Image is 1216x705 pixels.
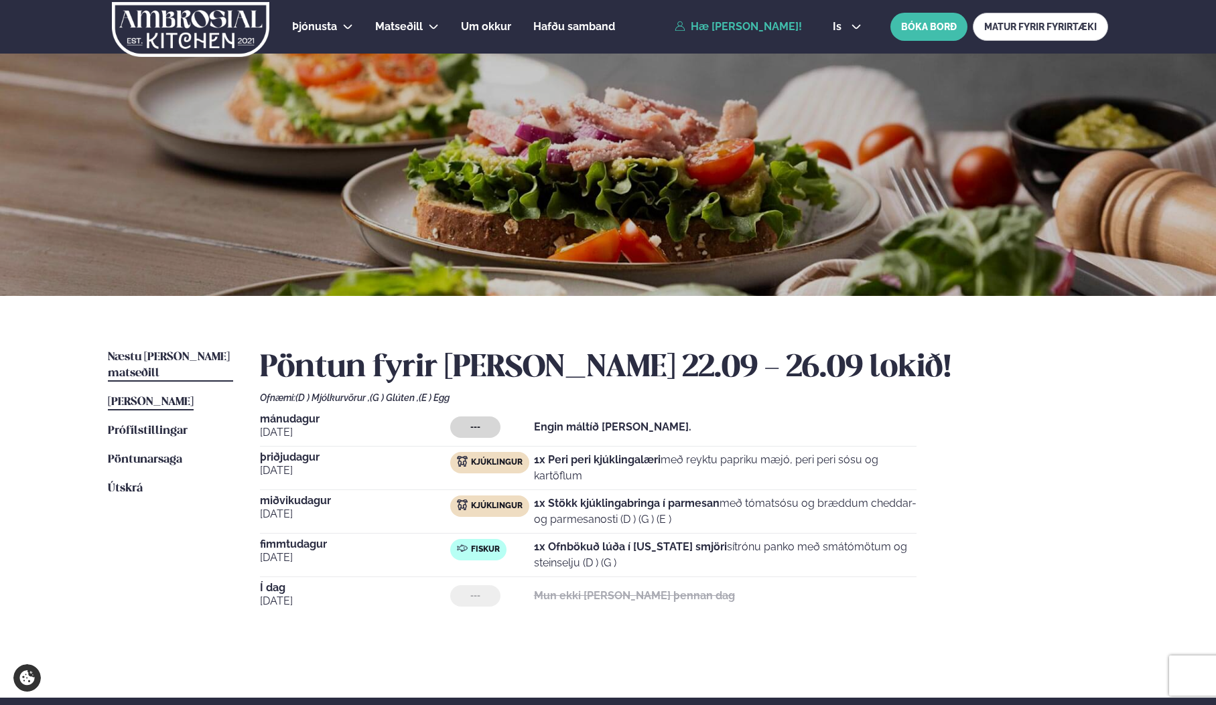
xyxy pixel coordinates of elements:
[108,349,233,382] a: Næstu [PERSON_NAME] matseðill
[461,20,511,33] span: Um okkur
[973,13,1108,41] a: MATUR FYRIR FYRIRTÆKI
[419,392,450,403] span: (E ) Egg
[108,452,182,468] a: Pöntunarsaga
[108,423,188,439] a: Prófílstillingar
[457,543,468,554] img: fish.svg
[457,456,468,467] img: chicken.svg
[292,19,337,35] a: Þjónusta
[534,452,917,484] p: með reyktu papriku mæjó, peri peri sósu og kartöflum
[108,454,182,465] span: Pöntunarsaga
[108,483,143,494] span: Útskrá
[108,396,194,408] span: [PERSON_NAME]
[533,20,615,33] span: Hafðu samband
[108,394,194,410] a: [PERSON_NAME]
[471,501,523,512] span: Kjúklingur
[833,21,846,32] span: is
[375,20,423,33] span: Matseðill
[260,424,450,441] span: [DATE]
[370,392,419,403] span: (G ) Glúten ,
[260,414,450,424] span: mánudagur
[108,351,230,379] span: Næstu [PERSON_NAME] matseðill
[260,582,450,593] span: Í dag
[534,497,720,510] strong: 1x Stökk kjúklingabringa í parmesan
[108,425,188,437] span: Prófílstillingar
[260,452,450,463] span: þriðjudagur
[260,506,450,522] span: [DATE]
[470,422,480,433] span: ---
[461,19,511,35] a: Um okkur
[108,481,143,497] a: Útskrá
[534,540,727,553] strong: 1x Ofnbökuð lúða í [US_STATE] smjöri
[534,539,917,571] p: sítrónu panko með smátómötum og steinselju (D ) (G )
[295,392,370,403] span: (D ) Mjólkurvörur ,
[534,495,917,528] p: með tómatsósu og bræddum cheddar- og parmesanosti (D ) (G ) (E )
[470,591,480,601] span: ---
[260,349,1108,387] h2: Pöntun fyrir [PERSON_NAME] 22.09 - 26.09 lokið!
[533,19,615,35] a: Hafðu samband
[292,20,337,33] span: Þjónusta
[111,2,271,57] img: logo
[471,457,523,468] span: Kjúklingur
[260,392,1108,403] div: Ofnæmi:
[457,499,468,510] img: chicken.svg
[13,664,41,692] a: Cookie settings
[471,544,500,555] span: Fiskur
[260,550,450,566] span: [DATE]
[260,463,450,479] span: [DATE]
[260,593,450,609] span: [DATE]
[534,420,691,433] strong: Engin máltíð [PERSON_NAME].
[890,13,967,41] button: BÓKA BORÐ
[260,539,450,550] span: fimmtudagur
[260,495,450,506] span: miðvikudagur
[675,21,802,33] a: Hæ [PERSON_NAME]!
[375,19,423,35] a: Matseðill
[534,589,735,602] strong: Mun ekki [PERSON_NAME] þennan dag
[822,21,872,32] button: is
[534,453,661,466] strong: 1x Peri peri kjúklingalæri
